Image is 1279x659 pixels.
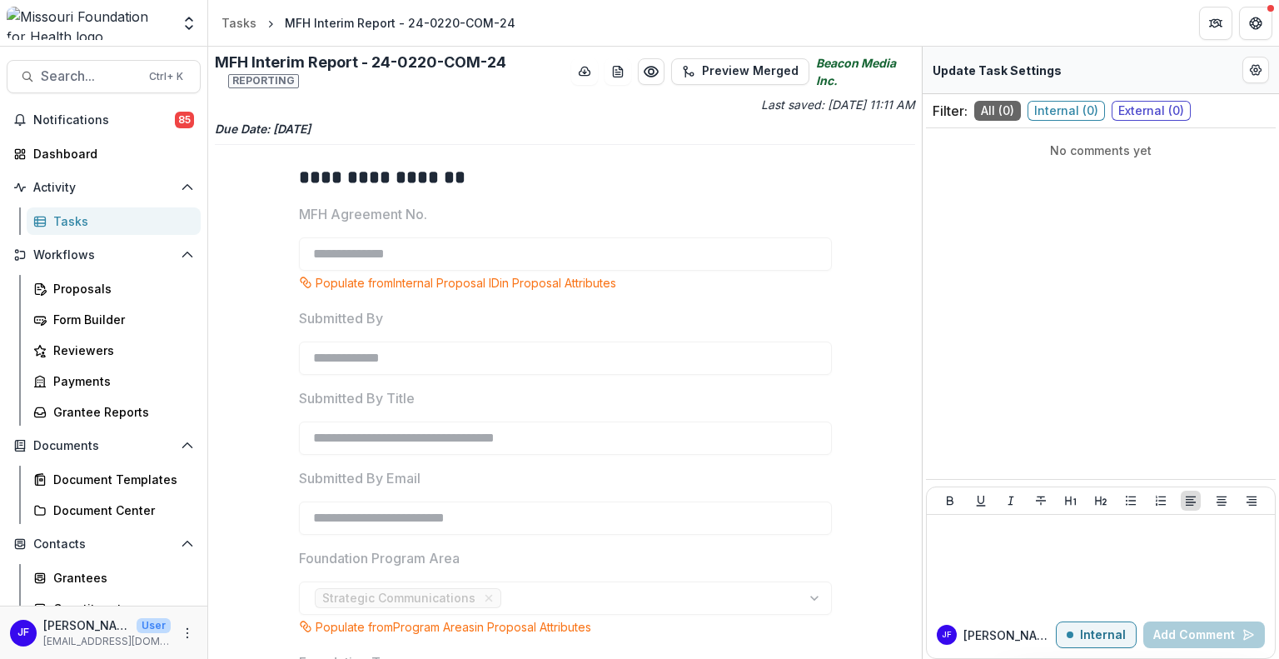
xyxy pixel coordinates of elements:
a: Reviewers [27,337,201,364]
a: Constituents [27,595,201,622]
a: Grantee Reports [27,398,201,426]
button: Open Contacts [7,531,201,557]
button: Heading 1 [1061,491,1081,511]
p: Update Task Settings [933,62,1062,79]
button: Internal [1056,622,1137,648]
button: Italicize [1001,491,1021,511]
a: Document Templates [27,466,201,493]
button: Bold [940,491,960,511]
p: [EMAIL_ADDRESS][DOMAIN_NAME] [43,634,171,649]
p: User [137,618,171,633]
button: Preview 0bb35e92-6e4d-4341-91d3-4536a00b3de4.pdf [638,58,664,85]
p: No comments yet [933,142,1269,159]
button: Align Center [1212,491,1232,511]
span: All ( 0 ) [974,101,1021,121]
img: Missouri Foundation for Health logo [7,7,171,40]
button: Partners [1199,7,1232,40]
div: Tasks [221,14,256,32]
a: Grantees [27,564,201,592]
a: Tasks [215,11,263,35]
i: Beacon Media Inc. [816,54,916,89]
span: Workflows [33,248,174,262]
span: External ( 0 ) [1112,101,1191,121]
div: Form Builder [53,311,187,328]
button: Search... [7,60,201,93]
p: Submitted By [299,308,383,328]
span: Documents [33,439,174,453]
div: Jean Freeman-Crawford [942,631,952,639]
button: Heading 2 [1091,491,1111,511]
span: Reporting [228,74,299,87]
button: Align Left [1181,491,1201,511]
button: Open Workflows [7,242,201,268]
a: Document Center [27,497,201,524]
div: Document Center [53,502,187,519]
button: download-button [571,58,598,85]
p: Submitted By Email [299,468,421,488]
button: download-word-button [605,58,631,85]
div: Tasks [53,212,187,230]
div: Constituents [53,600,187,617]
p: [PERSON_NAME] [43,617,130,634]
a: Payments [27,367,201,395]
p: Internal [1080,628,1126,642]
button: More [177,623,197,643]
button: Open entity switcher [177,7,201,40]
p: Last saved: [DATE] 11:11 AM [569,96,916,113]
button: Ordered List [1151,491,1171,511]
span: 85 [175,112,194,128]
button: Strike [1031,491,1051,511]
button: Preview Merged [671,58,809,85]
button: Add Comment [1143,622,1265,648]
p: Filter: [933,101,968,121]
p: MFH Agreement No. [299,204,427,224]
div: Document Templates [53,471,187,488]
div: Grantee Reports [53,403,187,421]
div: Proposals [53,280,187,297]
button: Open Documents [7,432,201,459]
p: Foundation Program Area [299,548,460,568]
p: [PERSON_NAME] [963,627,1056,644]
button: Get Help [1239,7,1272,40]
p: Populate from Program Areas in Proposal Attributes [316,618,591,636]
button: Edit Form Settings [1242,57,1269,83]
button: Align Right [1242,491,1262,511]
div: Grantees [53,569,187,587]
div: Ctrl + K [146,67,187,86]
span: Internal ( 0 ) [1028,101,1105,121]
div: Jean Freeman-Crawford [17,627,29,638]
span: Search... [41,68,139,84]
div: Payments [53,372,187,390]
nav: breadcrumb [215,11,522,35]
span: Activity [33,181,174,195]
button: Open Activity [7,174,201,201]
span: Notifications [33,113,175,127]
h2: MFH Interim Report - 24-0220-COM-24 [215,53,565,89]
span: Contacts [33,537,174,552]
div: Dashboard [33,145,187,162]
a: Form Builder [27,306,201,333]
div: MFH Interim Report - 24-0220-COM-24 [285,14,515,32]
button: Underline [971,491,991,511]
p: Populate from Internal Proposal ID in Proposal Attributes [316,274,616,292]
p: Submitted By Title [299,388,415,408]
a: Dashboard [7,140,201,167]
button: Notifications85 [7,107,201,133]
a: Tasks [27,207,201,235]
p: Due Date: [DATE] [215,120,915,137]
a: Proposals [27,275,201,302]
div: Reviewers [53,342,187,359]
button: Bullet List [1121,491,1141,511]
